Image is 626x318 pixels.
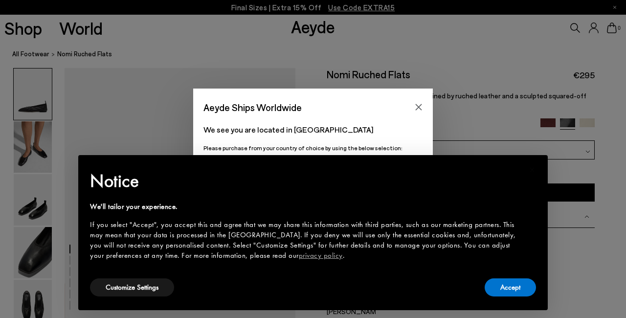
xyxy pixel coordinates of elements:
div: If you select "Accept", you accept this and agree that we may share this information with third p... [90,220,520,261]
button: Close [411,100,426,114]
button: Customize Settings [90,278,174,296]
span: Aeyde Ships Worldwide [203,99,302,116]
h2: Notice [90,168,520,194]
span: × [529,162,536,177]
button: Accept [485,278,536,296]
button: Close this notice [520,158,544,182]
p: We see you are located in [GEOGRAPHIC_DATA] [203,124,423,136]
a: privacy policy [299,250,343,260]
p: Please purchase from your country of choice by using the below selection: [203,143,423,153]
div: We'll tailor your experience. [90,202,520,212]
